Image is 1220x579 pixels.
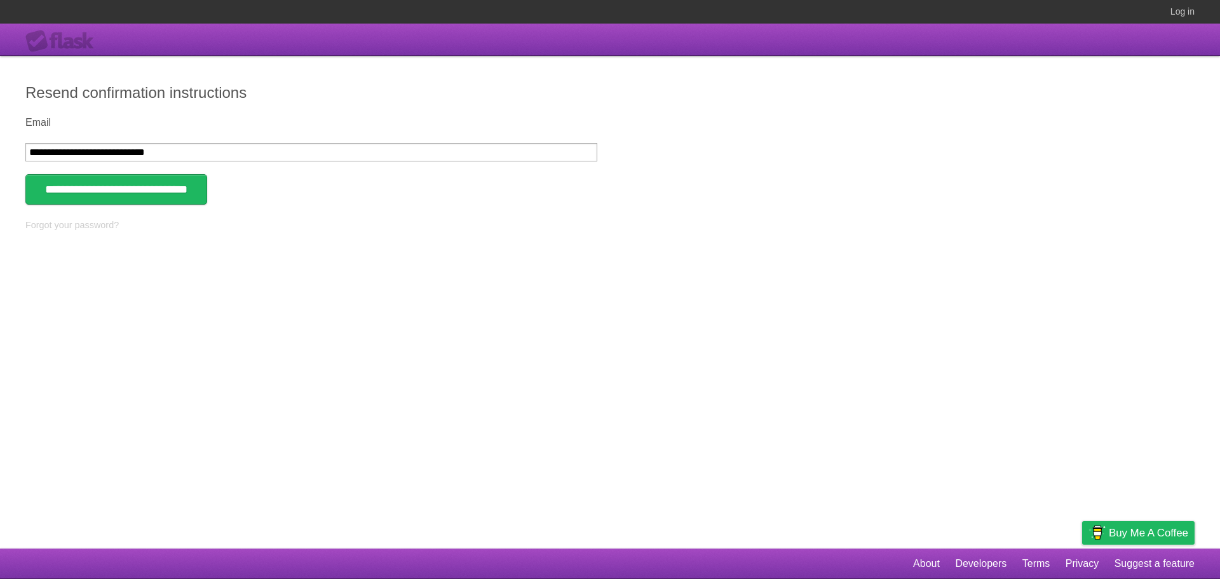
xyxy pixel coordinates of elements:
a: Developers [955,552,1006,576]
a: About [913,552,940,576]
a: Suggest a feature [1115,552,1195,576]
h2: Resend confirmation instructions [25,81,1195,104]
a: Terms [1022,552,1050,576]
a: Forgot your password? [25,220,119,230]
span: Buy me a coffee [1109,522,1188,544]
a: Privacy [1066,552,1099,576]
img: Buy me a coffee [1088,522,1106,543]
div: Flask [25,30,102,53]
a: Buy me a coffee [1082,521,1195,545]
label: Email [25,117,597,128]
